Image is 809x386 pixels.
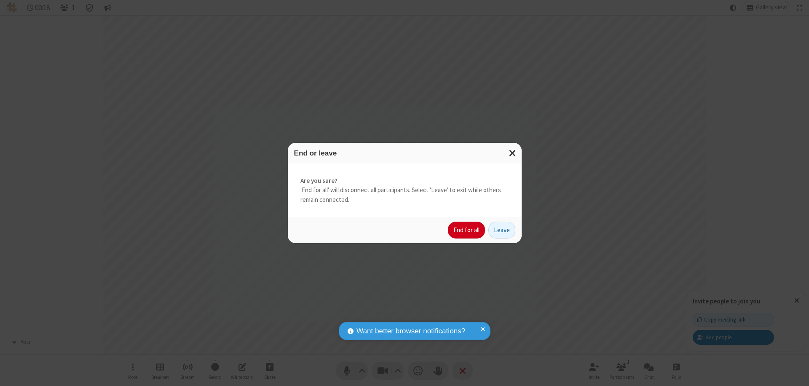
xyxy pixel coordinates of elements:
button: End for all [448,222,485,239]
span: Want better browser notifications? [356,326,465,337]
button: Close modal [504,143,522,164]
h3: End or leave [294,149,515,157]
div: 'End for all' will disconnect all participants. Select 'Leave' to exit while others remain connec... [288,164,522,217]
button: Leave [488,222,515,239]
strong: Are you sure? [300,176,509,186]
